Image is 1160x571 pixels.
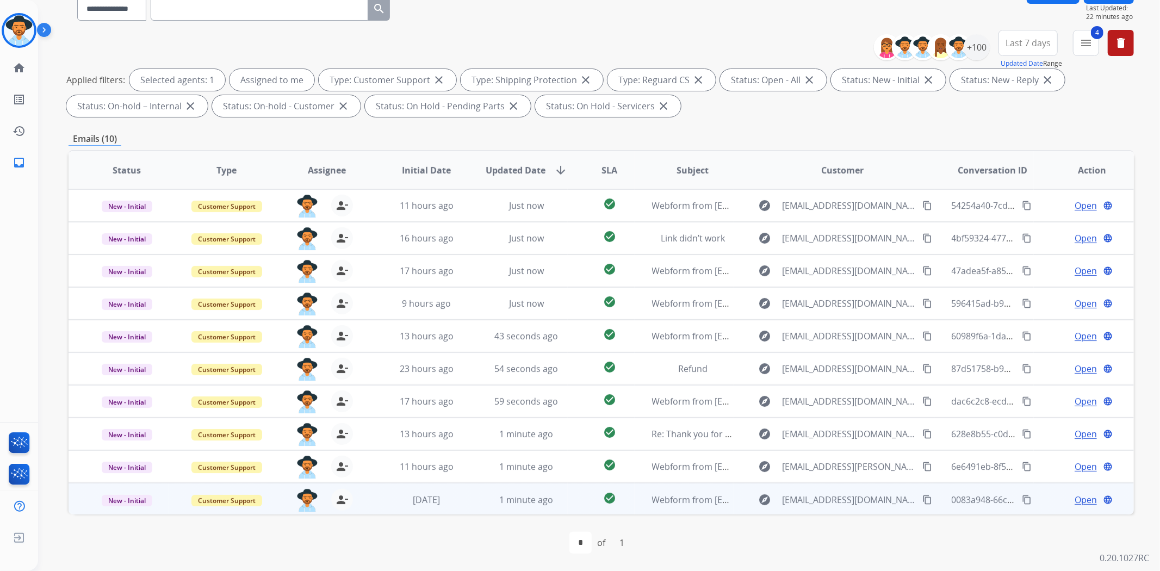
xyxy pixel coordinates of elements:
[1086,4,1134,13] span: Last Updated:
[952,461,1116,473] span: 6e6491eb-8f5d-4452-ba33-a6cc7cdf5d8e
[603,263,616,276] mat-icon: check_circle
[601,164,617,177] span: SLA
[413,494,440,506] span: [DATE]
[102,233,152,245] span: New - Initial
[603,492,616,505] mat-icon: check_circle
[102,201,152,212] span: New - Initial
[1103,233,1113,243] mat-icon: language
[782,427,916,440] span: [EMAIL_ADDRESS][DOMAIN_NAME]
[102,462,152,473] span: New - Initial
[782,395,916,408] span: [EMAIL_ADDRESS][DOMAIN_NAME]
[13,125,26,138] mat-icon: history
[102,331,152,343] span: New - Initial
[1075,264,1097,277] span: Open
[296,260,318,283] img: agent-avatar
[603,458,616,471] mat-icon: check_circle
[296,489,318,512] img: agent-avatar
[296,358,318,381] img: agent-avatar
[191,266,262,277] span: Customer Support
[400,461,454,473] span: 11 hours ago
[1103,495,1113,505] mat-icon: language
[1022,462,1032,471] mat-icon: content_copy
[1114,36,1127,49] mat-icon: delete
[1075,330,1097,343] span: Open
[66,95,208,117] div: Status: On-hold – Internal
[191,364,262,375] span: Customer Support
[720,69,827,91] div: Status: Open - All
[922,396,932,406] mat-icon: content_copy
[191,495,262,506] span: Customer Support
[499,494,553,506] span: 1 minute ago
[803,73,816,86] mat-icon: close
[1103,299,1113,308] mat-icon: language
[102,364,152,375] span: New - Initial
[400,265,454,277] span: 17 hours ago
[952,330,1113,342] span: 60989f6a-1daf-434c-b1fd-fbd4684a2208
[1075,297,1097,310] span: Open
[1022,233,1032,243] mat-icon: content_copy
[922,266,932,276] mat-icon: content_copy
[782,297,916,310] span: [EMAIL_ADDRESS][DOMAIN_NAME]
[212,95,361,117] div: Status: On-hold - Customer
[373,2,386,15] mat-icon: search
[129,69,225,91] div: Selected agents: 1
[652,428,883,440] span: Re: Thank you for protecting your Rooms To Go product
[1075,199,1097,212] span: Open
[102,396,152,408] span: New - Initial
[13,156,26,169] mat-icon: inbox
[652,494,898,506] span: Webform from [EMAIL_ADDRESS][DOMAIN_NAME] on [DATE]
[782,493,916,506] span: [EMAIL_ADDRESS][DOMAIN_NAME]
[461,69,603,91] div: Type: Shipping Protection
[499,428,553,440] span: 1 minute ago
[400,330,454,342] span: 13 hours ago
[758,199,771,212] mat-icon: explore
[336,493,349,506] mat-icon: person_remove
[922,233,932,243] mat-icon: content_copy
[952,363,1118,375] span: 87d51758-b91c-4e75-aeac-2ecc6c76a582
[1022,396,1032,406] mat-icon: content_copy
[782,232,916,245] span: [EMAIL_ADDRESS][DOMAIN_NAME]
[1022,299,1032,308] mat-icon: content_copy
[113,164,141,177] span: Status
[1022,495,1032,505] mat-icon: content_copy
[758,427,771,440] mat-icon: explore
[964,34,990,60] div: +100
[603,393,616,406] mat-icon: check_circle
[296,325,318,348] img: agent-avatar
[652,200,898,212] span: Webform from [EMAIL_ADDRESS][DOMAIN_NAME] on [DATE]
[191,462,262,473] span: Customer Support
[758,264,771,277] mat-icon: explore
[1075,395,1097,408] span: Open
[1100,551,1149,564] p: 0.20.1027RC
[1022,201,1032,210] mat-icon: content_copy
[652,461,966,473] span: Webform from [EMAIL_ADDRESS][PERSON_NAME][DOMAIN_NAME] on [DATE]
[402,164,451,177] span: Initial Date
[102,429,152,440] span: New - Initial
[319,69,456,91] div: Type: Customer Support
[952,265,1112,277] span: 47adea5f-a854-4c7f-b9fe-4bc8e6e989fd
[607,69,716,91] div: Type: Reguard CS
[597,536,605,549] div: of
[1001,59,1043,68] button: Updated Date
[402,297,451,309] span: 9 hours ago
[69,132,121,146] p: Emails (10)
[102,495,152,506] span: New - Initial
[1022,266,1032,276] mat-icon: content_copy
[509,232,544,244] span: Just now
[509,297,544,309] span: Just now
[336,264,349,277] mat-icon: person_remove
[1041,73,1054,86] mat-icon: close
[1006,41,1051,45] span: Last 7 days
[13,93,26,106] mat-icon: list_alt
[296,456,318,479] img: agent-avatar
[782,264,916,277] span: [EMAIL_ADDRESS][DOMAIN_NAME]
[66,73,125,86] p: Applied filters:
[1075,427,1097,440] span: Open
[1080,36,1093,49] mat-icon: menu
[677,164,709,177] span: Subject
[922,495,932,505] mat-icon: content_copy
[603,197,616,210] mat-icon: check_circle
[216,164,237,177] span: Type
[922,429,932,439] mat-icon: content_copy
[758,493,771,506] mat-icon: explore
